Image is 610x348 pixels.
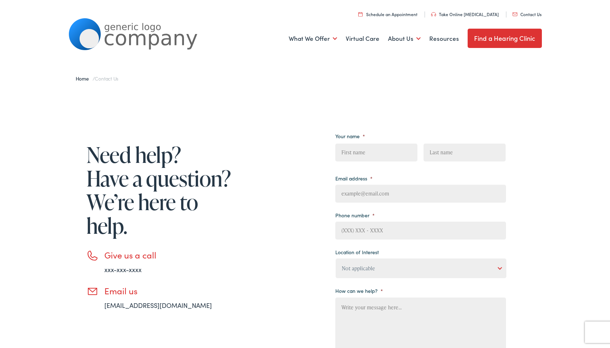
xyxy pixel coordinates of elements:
[104,286,233,296] h3: Email us
[335,133,365,139] label: Your name
[335,175,373,182] label: Email address
[431,11,499,17] a: Take Online [MEDICAL_DATA]
[358,12,363,16] img: utility icon
[468,29,542,48] a: Find a Hearing Clinic
[335,287,383,294] label: How can we help?
[429,25,459,52] a: Resources
[289,25,337,52] a: What We Offer
[86,143,233,237] h1: Need help? Have a question? We’re here to help.
[104,265,142,274] a: xxx-xxx-xxxx
[104,250,233,260] h3: Give us a call
[512,11,542,17] a: Contact Us
[358,11,417,17] a: Schedule an Appointment
[76,75,93,82] a: Home
[431,12,436,16] img: utility icon
[95,75,118,82] span: Contact Us
[335,249,379,255] label: Location of Interest
[388,25,421,52] a: About Us
[335,212,375,218] label: Phone number
[335,185,506,203] input: example@email.com
[335,144,417,161] input: First name
[424,144,506,161] input: Last name
[104,301,212,310] a: [EMAIL_ADDRESS][DOMAIN_NAME]
[512,13,517,16] img: utility icon
[76,75,119,82] span: /
[346,25,379,52] a: Virtual Care
[335,222,506,240] input: (XXX) XXX - XXXX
